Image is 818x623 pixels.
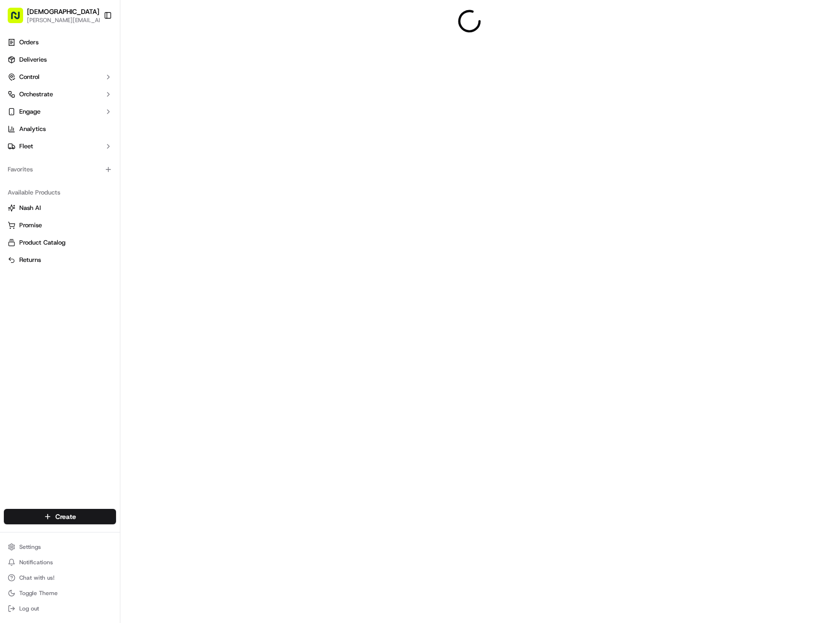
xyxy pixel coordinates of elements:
[19,558,53,566] span: Notifications
[55,512,76,521] span: Create
[4,200,116,216] button: Nash AI
[19,204,41,212] span: Nash AI
[8,238,112,247] a: Product Catalog
[19,543,41,551] span: Settings
[4,121,116,137] a: Analytics
[19,142,33,151] span: Fleet
[8,221,112,230] a: Promise
[4,586,116,600] button: Toggle Theme
[19,256,41,264] span: Returns
[19,238,65,247] span: Product Catalog
[4,69,116,85] button: Control
[4,52,116,67] a: Deliveries
[4,218,116,233] button: Promise
[4,139,116,154] button: Fleet
[4,4,100,27] button: [DEMOGRAPHIC_DATA][PERSON_NAME][EMAIL_ADDRESS][DOMAIN_NAME]
[19,125,46,133] span: Analytics
[19,38,39,47] span: Orders
[19,73,39,81] span: Control
[4,235,116,250] button: Product Catalog
[4,571,116,584] button: Chat with us!
[4,185,116,200] div: Available Products
[4,252,116,268] button: Returns
[4,104,116,119] button: Engage
[19,90,53,99] span: Orchestrate
[27,16,110,24] button: [PERSON_NAME][EMAIL_ADDRESS][DOMAIN_NAME]
[4,162,116,177] div: Favorites
[4,35,116,50] a: Orders
[4,509,116,524] button: Create
[19,605,39,612] span: Log out
[27,7,99,16] button: [DEMOGRAPHIC_DATA]
[19,589,58,597] span: Toggle Theme
[4,556,116,569] button: Notifications
[19,55,47,64] span: Deliveries
[8,204,112,212] a: Nash AI
[4,540,116,554] button: Settings
[19,221,42,230] span: Promise
[4,87,116,102] button: Orchestrate
[8,256,112,264] a: Returns
[19,107,40,116] span: Engage
[19,574,54,582] span: Chat with us!
[4,602,116,615] button: Log out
